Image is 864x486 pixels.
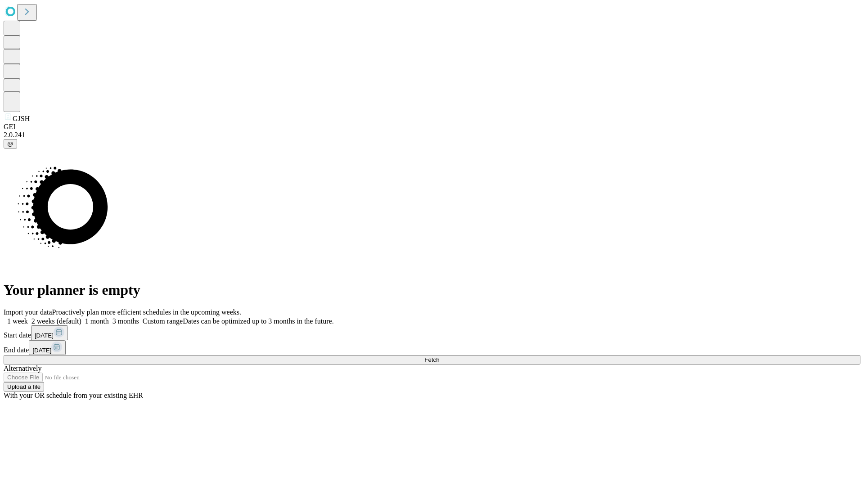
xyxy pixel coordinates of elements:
span: 1 week [7,317,28,325]
span: Dates can be optimized up to 3 months in the future. [183,317,333,325]
span: @ [7,140,13,147]
span: [DATE] [35,332,54,339]
button: @ [4,139,17,148]
span: Proactively plan more efficient schedules in the upcoming weeks. [52,308,241,316]
span: Import your data [4,308,52,316]
h1: Your planner is empty [4,282,860,298]
span: 2 weeks (default) [31,317,81,325]
span: 1 month [85,317,109,325]
div: 2.0.241 [4,131,860,139]
span: Alternatively [4,364,41,372]
button: Upload a file [4,382,44,391]
div: End date [4,340,860,355]
button: Fetch [4,355,860,364]
span: Custom range [143,317,183,325]
button: [DATE] [31,325,68,340]
div: GEI [4,123,860,131]
div: Start date [4,325,860,340]
span: GJSH [13,115,30,122]
span: 3 months [112,317,139,325]
button: [DATE] [29,340,66,355]
span: With your OR schedule from your existing EHR [4,391,143,399]
span: [DATE] [32,347,51,354]
span: Fetch [424,356,439,363]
